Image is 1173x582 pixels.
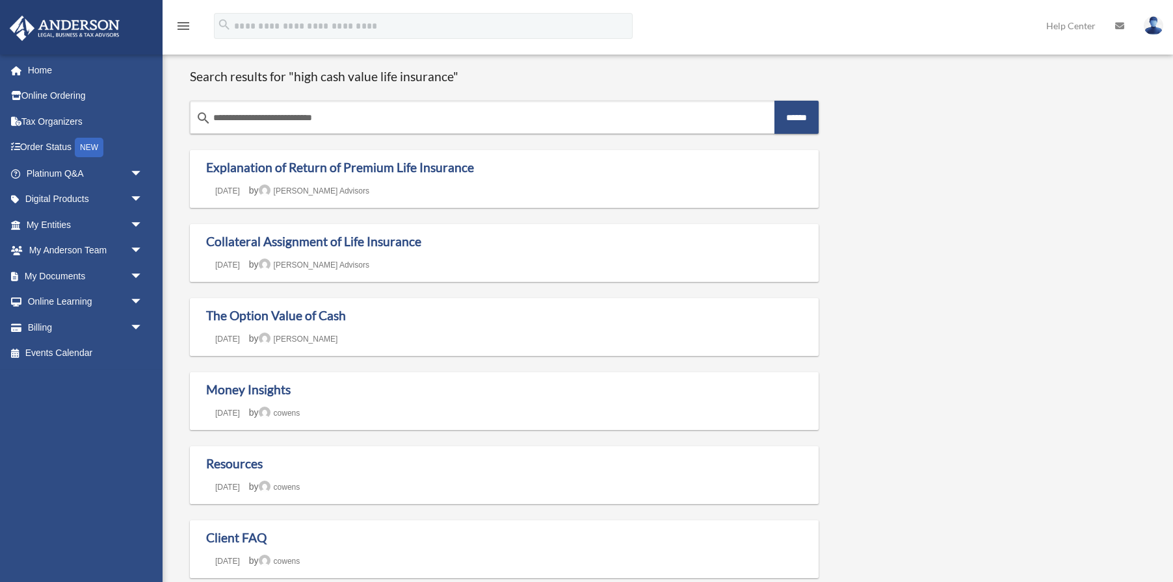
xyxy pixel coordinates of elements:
[9,263,163,289] a: My Documentsarrow_drop_down
[190,69,819,85] h1: Search results for "high cash value life insurance"
[206,234,421,249] a: Collateral Assignment of Life Insurance
[9,57,156,83] a: Home
[206,456,263,471] a: Resources
[9,186,163,212] a: Digital Productsarrow_drop_down
[9,160,163,186] a: Platinum Q&Aarrow_drop_down
[249,185,369,196] span: by
[206,160,474,175] a: Explanation of Return of Premium Life Insurance
[9,212,163,238] a: My Entitiesarrow_drop_down
[9,314,163,340] a: Billingarrow_drop_down
[176,23,191,34] a: menu
[206,557,249,566] a: [DATE]
[259,557,300,566] a: cowens
[9,340,163,366] a: Events Calendar
[75,138,103,157] div: NEW
[206,308,346,323] a: The Option Value of Cash
[259,483,300,492] a: cowens
[249,555,300,566] span: by
[206,483,249,492] a: [DATE]
[206,260,249,270] a: [DATE]
[130,238,156,264] span: arrow_drop_down
[9,83,163,109] a: Online Ordering
[206,186,249,196] a: [DATE]
[206,409,249,418] a: [DATE]
[130,263,156,290] span: arrow_drop_down
[249,481,300,492] span: by
[1144,16,1163,35] img: User Pic
[9,108,163,134] a: Tax Organizers
[130,314,156,341] span: arrow_drop_down
[217,18,231,32] i: search
[206,530,267,545] a: Client FAQ
[259,409,300,418] a: cowens
[130,212,156,238] span: arrow_drop_down
[259,335,338,344] a: [PERSON_NAME]
[259,260,369,270] a: [PERSON_NAME] Advisors
[196,110,211,126] i: search
[9,134,163,161] a: Order StatusNEW
[130,160,156,187] span: arrow_drop_down
[176,18,191,34] i: menu
[249,407,300,418] span: by
[6,16,124,41] img: Anderson Advisors Platinum Portal
[259,186,369,196] a: [PERSON_NAME] Advisors
[9,289,163,315] a: Online Learningarrow_drop_down
[249,333,338,344] span: by
[206,335,249,344] a: [DATE]
[206,382,291,397] a: Money Insights
[9,238,163,264] a: My Anderson Teamarrow_drop_down
[130,186,156,213] span: arrow_drop_down
[249,259,369,270] span: by
[130,289,156,316] span: arrow_drop_down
